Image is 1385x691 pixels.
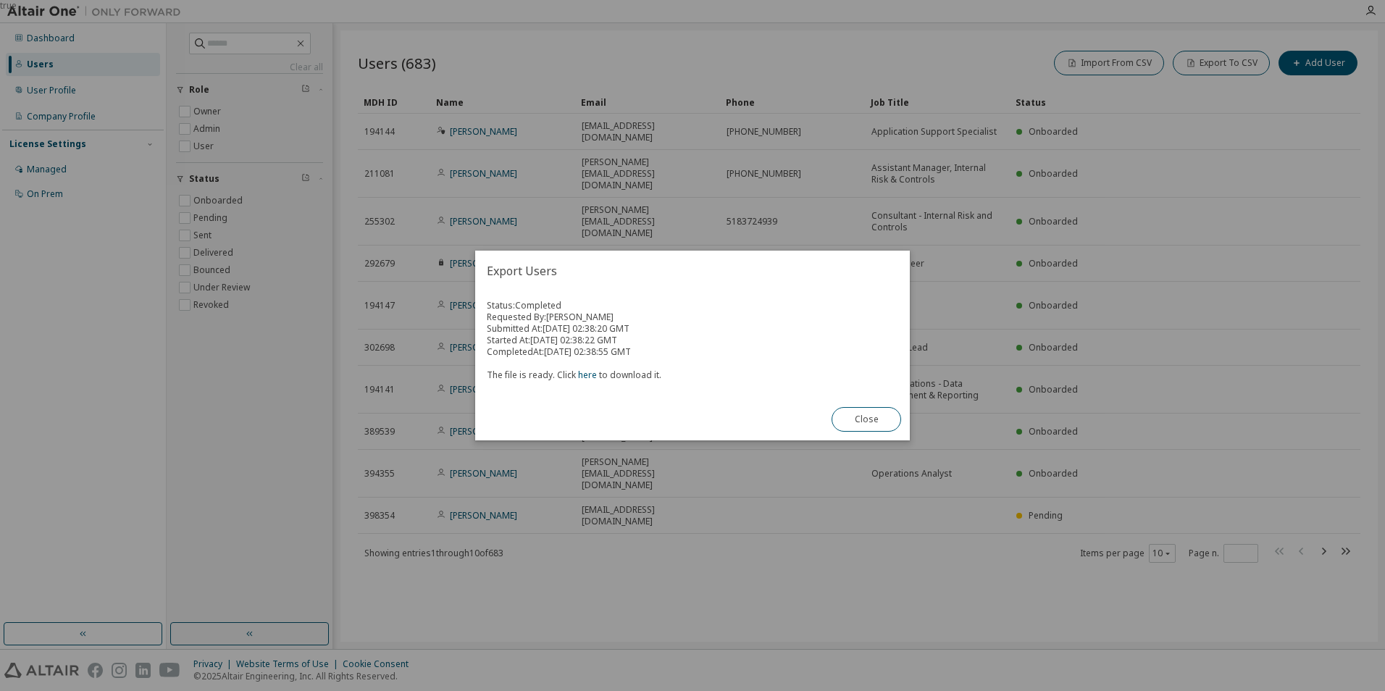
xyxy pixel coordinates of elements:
[487,300,898,381] div: Status: Completed Requested By: [PERSON_NAME] Started At: [DATE] 02:38:22 GMT Completed At: [DATE...
[487,323,898,335] div: Submitted At: [DATE] 02:38:20 GMT
[578,369,597,381] a: here
[832,407,901,432] button: Close
[475,251,910,291] h2: Export Users
[487,358,898,381] div: The file is ready. Click to download it.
